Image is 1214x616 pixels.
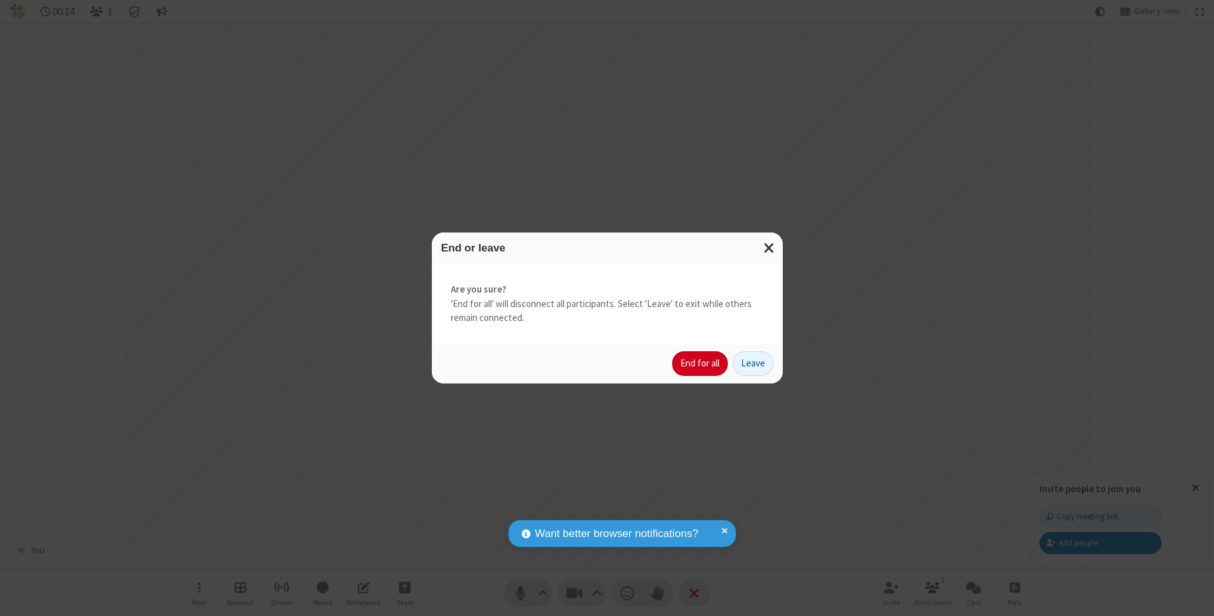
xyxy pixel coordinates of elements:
h3: End or leave [441,242,773,254]
button: Leave [733,351,773,377]
button: End for all [672,351,728,377]
span: Want better browser notifications? [535,526,698,542]
div: 'End for all' will disconnect all participants. Select 'Leave' to exit while others remain connec... [432,263,783,344]
button: Close modal [756,233,783,263]
strong: Are you sure? [451,282,764,297]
